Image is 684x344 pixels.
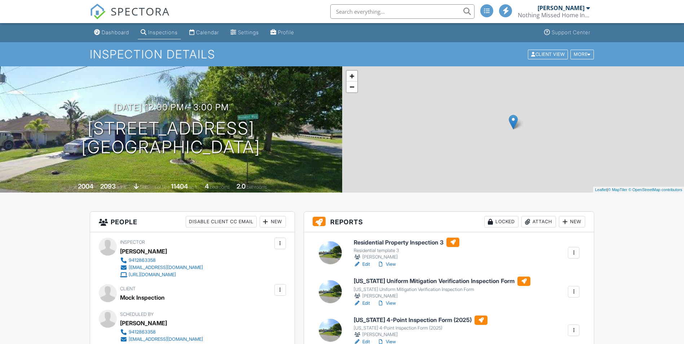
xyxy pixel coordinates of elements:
[120,336,203,343] a: [EMAIL_ADDRESS][DOMAIN_NAME]
[518,12,590,19] div: Nothing Missed Home Inspections
[552,29,590,35] div: Support Center
[354,277,530,300] a: [US_STATE] Uniform Mitigation Verification Inspection Form [US_STATE] Uniform Mitigation Verifica...
[69,184,77,190] span: Built
[330,4,475,19] input: Search everything...
[354,316,487,325] h6: [US_STATE] 4-Point Inspection Form (2025)
[354,248,459,253] div: Residential template 3
[228,26,262,39] a: Settings
[237,182,246,190] div: 2.0
[354,253,459,261] div: [PERSON_NAME]
[140,184,148,190] span: slab
[484,216,518,228] div: Locked
[90,4,106,19] img: The Best Home Inspection Software - Spectora
[628,188,682,192] a: © OpenStreetMap contributors
[354,325,487,331] div: [US_STATE] 4-Point Inspection Form (2025)
[120,286,136,291] span: Client
[593,187,684,193] div: |
[120,246,167,257] div: [PERSON_NAME]
[120,292,165,303] div: Mock Inspection
[377,300,396,307] a: View
[541,26,593,39] a: Support Center
[354,238,459,261] a: Residential Property Inspection 3 Residential template 3 [PERSON_NAME]
[129,272,176,278] div: [URL][DOMAIN_NAME]
[196,29,219,35] div: Calendar
[354,331,487,338] div: [PERSON_NAME]
[129,265,203,270] div: [EMAIL_ADDRESS][DOMAIN_NAME]
[347,71,357,81] a: Zoom in
[527,51,570,57] a: Client View
[90,10,170,25] a: SPECTORA
[354,238,459,247] h6: Residential Property Inspection 3
[570,49,594,59] div: More
[608,188,627,192] a: © MapTiler
[247,184,267,190] span: bathrooms
[260,216,286,228] div: New
[148,29,178,35] div: Inspections
[111,4,170,19] span: SPECTORA
[354,277,530,286] h6: [US_STATE] Uniform Mitigation Verification Inspection Form
[155,184,170,190] span: Lot Size
[377,261,396,268] a: View
[129,257,156,263] div: 9412863358
[117,184,127,190] span: sq. ft.
[120,318,167,328] div: [PERSON_NAME]
[102,29,129,35] div: Dashboard
[205,182,209,190] div: 4
[210,184,230,190] span: bedrooms
[538,4,584,12] div: [PERSON_NAME]
[528,49,568,59] div: Client View
[138,26,181,39] a: Inspections
[120,257,203,264] a: 9412863358
[171,182,188,190] div: 11404
[347,81,357,92] a: Zoom out
[113,102,229,112] h3: [DATE] 12:00 pm - 3:00 pm
[354,300,370,307] a: Edit
[78,182,93,190] div: 2004
[278,29,294,35] div: Profile
[238,29,259,35] div: Settings
[521,216,556,228] div: Attach
[595,188,607,192] a: Leaflet
[120,239,145,245] span: Inspector
[186,26,222,39] a: Calendar
[354,292,530,300] div: [PERSON_NAME]
[120,328,203,336] a: 9412863358
[189,184,198,190] span: sq.ft.
[120,264,203,271] a: [EMAIL_ADDRESS][DOMAIN_NAME]
[129,336,203,342] div: [EMAIL_ADDRESS][DOMAIN_NAME]
[268,26,297,39] a: Profile
[354,261,370,268] a: Edit
[90,48,595,61] h1: Inspection Details
[120,271,203,278] a: [URL][DOMAIN_NAME]
[91,26,132,39] a: Dashboard
[129,329,156,335] div: 9412863358
[81,119,260,157] h1: [STREET_ADDRESS] [GEOGRAPHIC_DATA]
[304,212,594,232] h3: Reports
[354,316,487,339] a: [US_STATE] 4-Point Inspection Form (2025) [US_STATE] 4-Point Inspection Form (2025) [PERSON_NAME]
[559,216,585,228] div: New
[90,212,295,232] h3: People
[354,287,530,292] div: [US_STATE] Uniform Mitigation Verification Inspection Form
[100,182,116,190] div: 2093
[186,216,257,228] div: Disable Client CC Email
[120,312,154,317] span: Scheduled By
